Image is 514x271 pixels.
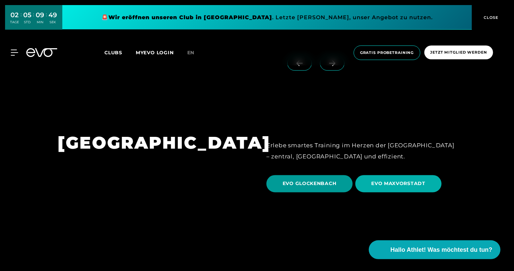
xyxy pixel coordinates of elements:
a: Gratis Probetraining [352,46,422,60]
a: Clubs [104,49,136,56]
div: : [21,11,22,29]
span: Hallo Athlet! Was möchtest du tun? [390,245,492,254]
div: STD [24,20,32,25]
h1: [GEOGRAPHIC_DATA] [58,132,248,154]
span: en [187,50,195,56]
a: Jetzt Mitglied werden [422,46,495,60]
div: : [33,11,34,29]
div: MIN [36,20,44,25]
button: Hallo Athlet! Was möchtest du tun? [369,240,501,259]
span: CLOSE [482,14,499,21]
span: EVO MAXVORSTADT [372,180,426,187]
a: en [187,49,203,57]
a: MYEVO LOGIN [136,50,174,56]
div: 05 [24,10,32,20]
a: EVO MAXVORSTADT [355,170,445,198]
div: TAGE [10,20,19,25]
div: 09 [36,10,44,20]
div: 02 [10,10,19,20]
button: CLOSE [472,5,509,30]
span: Jetzt Mitglied werden [430,50,487,55]
div: 49 [49,10,57,20]
div: : [46,11,47,29]
div: SEK [49,20,57,25]
span: Clubs [104,50,122,56]
a: EVO GLOCKENBACH [266,170,355,198]
span: Gratis Probetraining [360,50,414,56]
span: EVO GLOCKENBACH [283,180,336,187]
div: Erlebe smartes Training im Herzen der [GEOGRAPHIC_DATA] – zentral, [GEOGRAPHIC_DATA] und effizient. [266,140,456,162]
